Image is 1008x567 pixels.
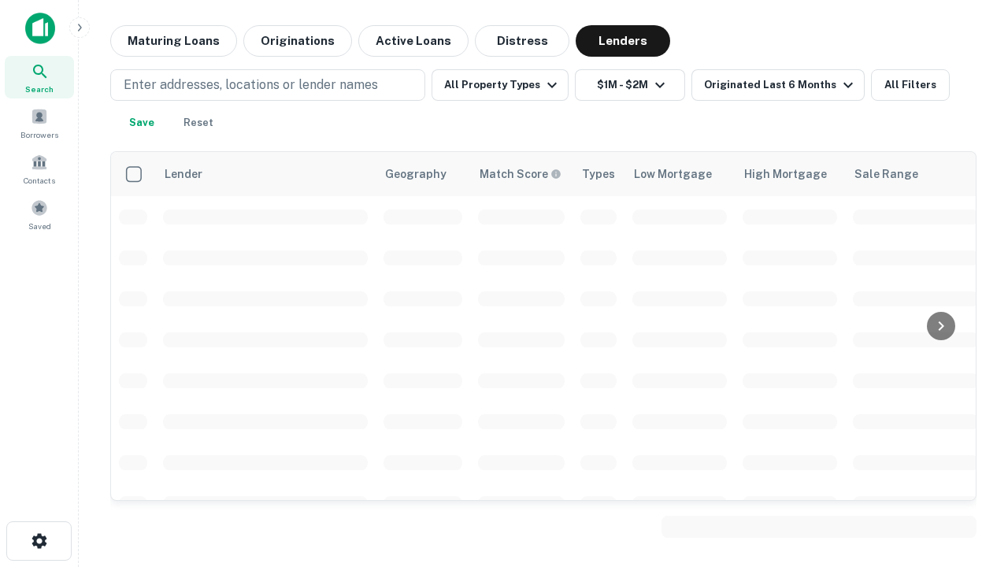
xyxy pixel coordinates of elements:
a: Saved [5,193,74,235]
button: Distress [475,25,569,57]
button: All Property Types [432,69,569,101]
div: Capitalize uses an advanced AI algorithm to match your search with the best lender. The match sco... [480,165,561,183]
div: Geography [385,165,447,183]
button: Lenders [576,25,670,57]
a: Contacts [5,147,74,190]
button: Reset [173,107,224,139]
div: Sale Range [854,165,918,183]
img: capitalize-icon.png [25,13,55,44]
th: Geography [376,152,470,196]
h6: Match Score [480,165,558,183]
a: Search [5,56,74,98]
button: Enter addresses, locations or lender names [110,69,425,101]
th: High Mortgage [735,152,845,196]
th: Lender [155,152,376,196]
button: Originations [243,25,352,57]
span: Contacts [24,174,55,187]
div: High Mortgage [744,165,827,183]
button: All Filters [871,69,950,101]
iframe: Chat Widget [929,441,1008,517]
p: Enter addresses, locations or lender names [124,76,378,94]
div: Low Mortgage [634,165,712,183]
th: Types [573,152,624,196]
th: Low Mortgage [624,152,735,196]
span: Borrowers [20,128,58,141]
th: Sale Range [845,152,987,196]
button: Save your search to get updates of matches that match your search criteria. [117,107,167,139]
div: Originated Last 6 Months [704,76,858,94]
a: Borrowers [5,102,74,144]
button: $1M - $2M [575,69,685,101]
span: Saved [28,220,51,232]
button: Originated Last 6 Months [691,69,865,101]
button: Maturing Loans [110,25,237,57]
th: Capitalize uses an advanced AI algorithm to match your search with the best lender. The match sco... [470,152,573,196]
div: Types [582,165,615,183]
div: Lender [165,165,202,183]
button: Active Loans [358,25,469,57]
span: Search [25,83,54,95]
